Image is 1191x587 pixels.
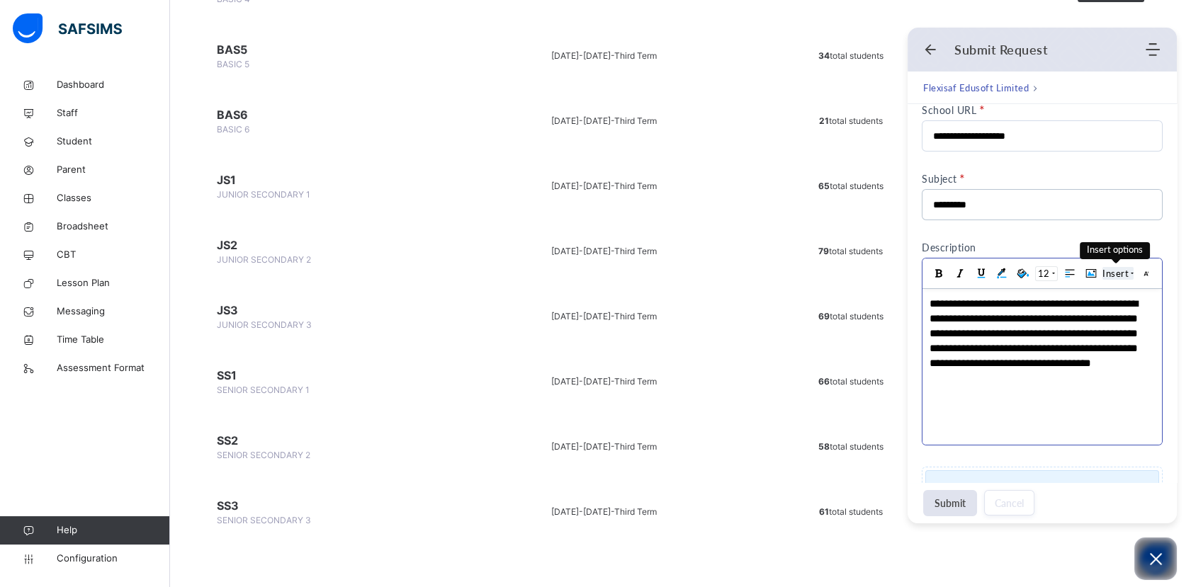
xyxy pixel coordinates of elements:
[217,106,440,123] span: BAS6
[819,115,883,126] span: total students
[1140,269,1153,278] span: Text Mode
[818,246,829,256] b: 79
[1102,267,1134,280] span: Insert
[57,135,170,149] span: Student
[818,311,884,321] span: total students
[923,490,977,516] button: Submit
[217,432,440,449] span: SS2
[922,467,1163,526] div: Drag your attachement
[818,311,830,321] b: 69
[57,552,169,566] span: Configuration
[57,163,170,177] span: Parent
[57,78,170,92] span: Dashboard
[968,481,1138,496] span: Attachments
[551,311,614,321] span: [DATE]-[DATE] -
[818,376,884,387] span: total students
[57,220,170,234] span: Broadsheet
[993,264,1011,283] span: Font color
[551,115,614,126] span: [DATE]-[DATE] -
[951,264,969,283] span: Italic (Ctrl+I)
[818,181,884,191] span: total students
[818,246,883,256] span: total students
[217,319,312,330] span: JUNIOR SECONDARY 3
[217,236,440,253] span: JS2
[57,248,170,262] span: CBT
[1035,266,1058,281] span: 12
[984,490,1034,515] button: Cancel
[614,441,657,452] span: Third Term
[13,13,122,43] img: safsims
[614,50,657,61] span: Third Term
[57,361,170,375] span: Assessment Format
[57,523,169,537] span: Help
[818,50,830,61] b: 34
[551,376,614,387] span: [DATE]-[DATE] -
[614,246,657,256] span: Third Term
[1134,537,1177,580] button: Open asap
[922,241,976,253] span: Description
[614,181,657,191] span: Third Term
[614,506,657,517] span: Third Term
[923,80,1038,95] nav: breadcrumb
[930,264,948,283] span: Bold (Ctrl+B)
[217,59,249,69] span: BASIC 5
[614,115,657,126] span: Third Term
[819,506,883,517] span: total students
[217,497,440,514] span: SS3
[954,42,1048,57] h1: Submit Request
[818,441,830,452] b: 58
[217,384,310,395] span: SENIOR SECONDARY 1
[1082,264,1100,283] span: Insert image
[922,173,957,185] span: Subject
[551,506,614,517] span: [DATE]-[DATE] -
[217,367,440,384] span: SS1
[217,189,310,200] span: JUNIOR SECONDARY 1
[217,41,440,58] span: BAS5
[614,311,657,321] span: Third Term
[217,302,440,319] span: JS3
[217,171,440,188] span: JS1
[614,376,657,387] span: Third Term
[57,191,170,205] span: Classes
[217,450,310,460] span: SENIOR SECONDARY 2
[57,276,170,290] span: Lesson Plan
[1144,42,1161,57] div: Modules Menu
[551,181,614,191] span: [DATE]-[DATE] -
[551,50,614,61] span: [DATE]-[DATE] -
[819,115,829,126] b: 21
[57,304,170,319] span: Messaging
[818,441,884,452] span: total students
[819,506,829,517] b: 61
[818,376,830,387] b: 66
[217,124,249,135] span: BASIC 6
[57,333,170,347] span: Time Table
[57,106,170,120] span: Staff
[551,441,614,452] span: [DATE]-[DATE] -
[818,50,884,61] span: total students
[217,515,311,525] span: SENIOR SECONDARY 3
[1014,264,1032,283] span: Background color
[923,42,937,57] button: Back
[818,181,830,191] b: 65
[551,246,614,256] span: [DATE]-[DATE] -
[217,254,311,265] span: JUNIOR SECONDARY 2
[922,104,976,116] span: School URL
[908,72,1177,104] div: breadcrumb current pageFlexisaf Edusoft Limited
[923,81,1029,95] span: Flexisaf Edusoft Limited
